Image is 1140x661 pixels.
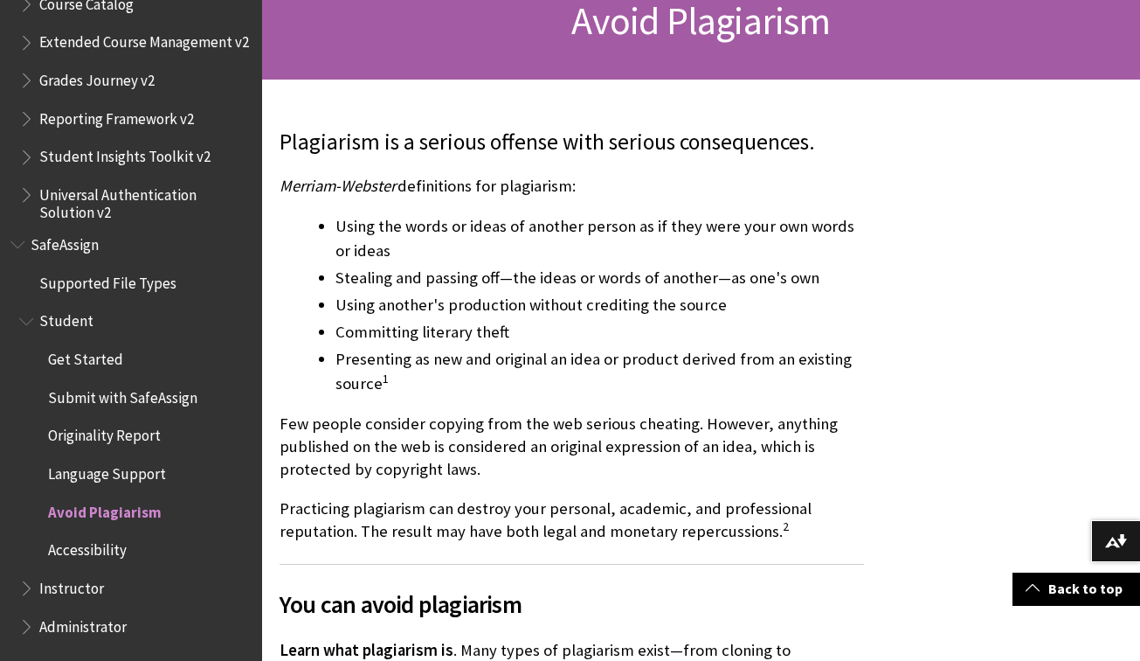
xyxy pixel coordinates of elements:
[39,143,211,166] span: Student Insights Toolkit v2
[48,459,166,483] span: Language Support
[48,421,161,445] span: Originality Report
[383,371,389,386] sup: 1
[48,344,123,368] span: Get Started
[280,586,864,623] span: You can avoid plagiarism
[39,612,127,636] span: Administrator
[48,536,127,560] span: Accessibility
[335,266,864,290] li: Stealing and passing off—the ideas or words of another—as one's own
[39,180,250,221] span: Universal Authentication Solution v2
[39,307,93,330] span: Student
[783,518,789,534] sup: 2
[39,66,155,89] span: Grades Journey v2
[48,383,197,407] span: Submit with SafeAssign
[1012,573,1140,605] a: Back to top
[280,127,864,158] p: Plagiarism is a serious offense with serious consequences.
[31,230,99,254] span: SafeAssign
[10,230,252,641] nav: Book outline for Blackboard SafeAssign
[39,28,249,52] span: Extended Course Management v2
[39,574,104,597] span: Instructor
[280,497,864,543] p: Practicing plagiarism can destroy your personal, academic, and professional reputation. The resul...
[335,293,864,317] li: Using another's production without crediting the source
[280,640,453,660] span: Learn what plagiarism is
[335,347,864,396] li: Presenting as new and original an idea or product derived from an existing source
[335,320,864,344] li: Committing literary theft
[335,214,864,263] li: Using the words or ideas of another person as if they were your own words or ideas
[280,175,864,198] p: definitions for plagiarism:
[39,104,194,128] span: Reporting Framework v2
[280,413,864,482] p: Few people consider copying from the web serious cheating. However, anything published on the web...
[48,497,162,521] span: Avoid Plagiarism
[39,268,176,292] span: Supported File Types
[280,176,396,196] span: Merriam-Webster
